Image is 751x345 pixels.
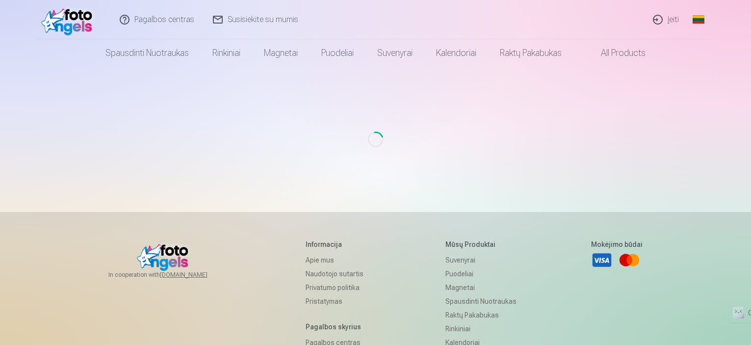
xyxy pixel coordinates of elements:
[41,4,98,35] img: /fa5
[591,249,613,271] a: Visa
[591,239,643,249] h5: Mokėjimo būdai
[201,39,252,67] a: Rinkiniai
[306,294,371,308] a: Pristatymas
[94,39,201,67] a: Spausdinti nuotraukas
[108,271,231,279] span: In cooperation with
[310,39,365,67] a: Puodeliai
[488,39,573,67] a: Raktų pakabukas
[445,253,517,267] a: Suvenyrai
[445,308,517,322] a: Raktų pakabukas
[160,271,231,279] a: [DOMAIN_NAME]
[306,281,371,294] a: Privatumo politika
[252,39,310,67] a: Magnetai
[445,239,517,249] h5: Mūsų produktai
[573,39,657,67] a: All products
[306,239,371,249] h5: Informacija
[424,39,488,67] a: Kalendoriai
[445,322,517,336] a: Rinkiniai
[306,322,371,332] h5: Pagalbos skyrius
[445,267,517,281] a: Puodeliai
[306,267,371,281] a: Naudotojo sutartis
[445,281,517,294] a: Magnetai
[445,294,517,308] a: Spausdinti nuotraukas
[365,39,424,67] a: Suvenyrai
[306,253,371,267] a: Apie mus
[619,249,640,271] a: Mastercard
